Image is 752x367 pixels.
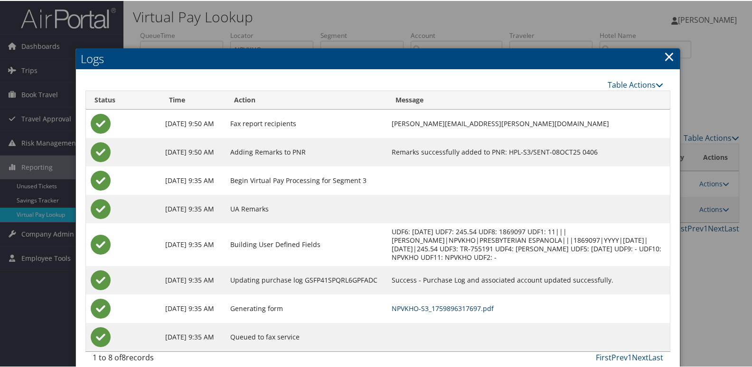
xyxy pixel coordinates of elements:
[76,47,680,68] h2: Logs
[160,109,226,137] td: [DATE] 9:50 AM
[596,351,611,362] a: First
[387,90,670,109] th: Message: activate to sort column ascending
[160,265,226,294] td: [DATE] 9:35 AM
[226,194,386,222] td: UA Remarks
[649,351,663,362] a: Last
[160,222,226,265] td: [DATE] 9:35 AM
[122,351,126,362] span: 8
[664,46,675,65] a: Close
[392,303,494,312] a: NPVKHO-S3_1759896317697.pdf
[226,294,386,322] td: Generating form
[632,351,649,362] a: Next
[160,90,226,109] th: Time: activate to sort column ascending
[226,265,386,294] td: Updating purchase log GSFP41SPQRL6GPFADC
[226,322,386,350] td: Queued to fax service
[160,137,226,165] td: [DATE] 9:50 AM
[628,351,632,362] a: 1
[93,351,225,367] div: 1 to 8 of records
[160,294,226,322] td: [DATE] 9:35 AM
[86,90,160,109] th: Status: activate to sort column ascending
[226,90,386,109] th: Action: activate to sort column ascending
[611,351,628,362] a: Prev
[387,265,670,294] td: Success - Purchase Log and associated account updated successfully.
[226,137,386,165] td: Adding Remarks to PNR
[608,79,663,89] a: Table Actions
[387,109,670,137] td: [PERSON_NAME][EMAIL_ADDRESS][PERSON_NAME][DOMAIN_NAME]
[160,322,226,350] td: [DATE] 9:35 AM
[387,137,670,165] td: Remarks successfully added to PNR: HPL-S3/SENT-08OCT25 0406
[226,109,386,137] td: Fax report recipients
[160,194,226,222] td: [DATE] 9:35 AM
[160,165,226,194] td: [DATE] 9:35 AM
[387,222,670,265] td: UDF6: [DATE] UDF7: 245.54 UDF8: 1869097 UDF1: 11|||[PERSON_NAME]|NPVKHO|PRESBYTERIAN ESPANOLA|||1...
[226,165,386,194] td: Begin Virtual Pay Processing for Segment 3
[226,222,386,265] td: Building User Defined Fields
